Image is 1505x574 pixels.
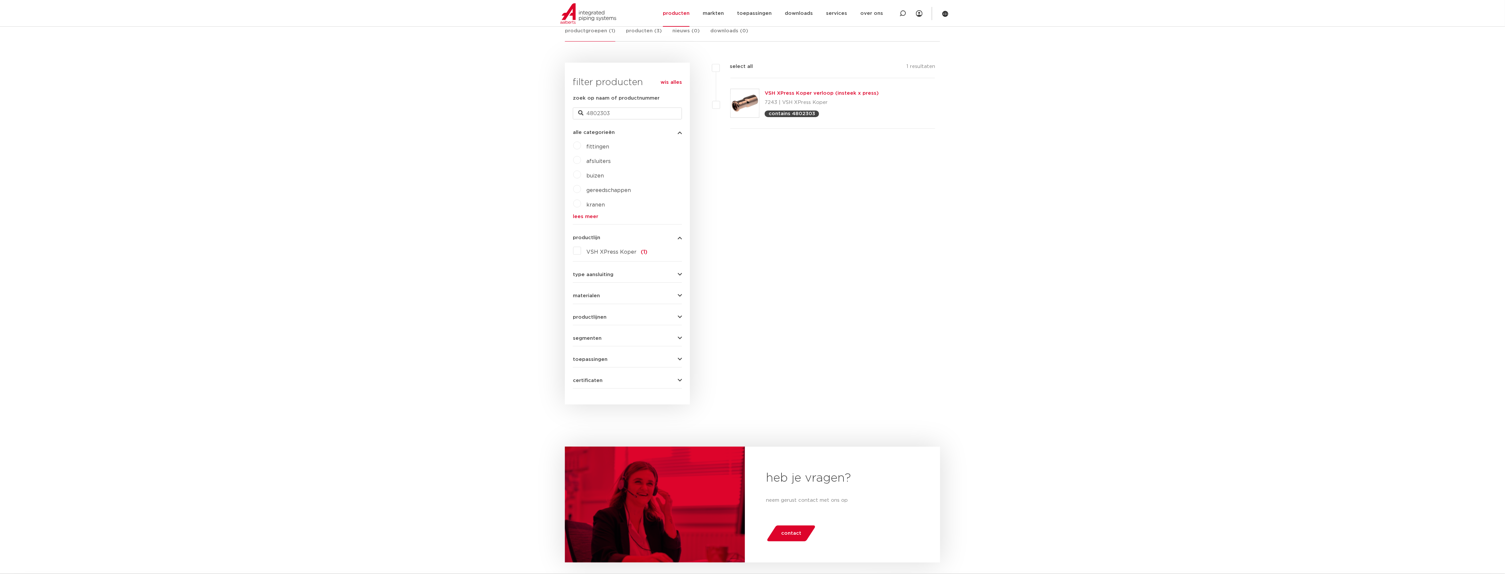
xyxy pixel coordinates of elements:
span: materialen [573,293,600,298]
a: fittingen [586,144,609,149]
span: VSH XPress Koper [586,249,636,255]
span: productlijn [573,235,600,240]
a: afsluiters [586,159,611,164]
span: toepassingen [573,357,607,362]
label: select all [720,63,753,71]
a: nieuws (0) [672,27,700,41]
a: gereedschappen [586,188,631,193]
a: downloads (0) [710,27,748,41]
img: Thumbnail for VSH XPress Koper verloop (insteek x press) [731,89,759,117]
button: productlijn [573,235,682,240]
a: buizen [586,173,604,178]
h2: heb je vragen? [766,470,919,486]
button: alle categorieën [573,130,682,135]
button: toepassingen [573,357,682,362]
button: certificaten [573,378,682,383]
span: alle categorieën [573,130,615,135]
a: contact [766,526,816,541]
span: productlijnen [573,315,606,320]
p: contains 4802303 [769,111,815,116]
span: segmenten [573,336,602,341]
button: segmenten [573,336,682,341]
button: productlijnen [573,315,682,320]
p: 1 resultaten [906,63,935,73]
span: certificaten [573,378,603,383]
h3: filter producten [573,76,682,89]
a: lees meer [573,214,682,219]
p: 7243 | VSH XPress Koper [765,97,879,108]
a: productgroepen (1) [565,27,615,42]
a: VSH XPress Koper verloop (insteek x press) [765,91,879,96]
a: wis alles [661,79,682,86]
span: type aansluiting [573,272,613,277]
button: type aansluiting [573,272,682,277]
a: producten (3) [626,27,662,41]
span: contact [781,528,801,539]
label: zoek op naam of productnummer [573,94,660,102]
p: neem gerust contact met ons op [766,496,919,504]
button: materialen [573,293,682,298]
span: (1) [641,249,647,255]
input: zoeken [573,108,682,119]
a: kranen [586,202,605,207]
